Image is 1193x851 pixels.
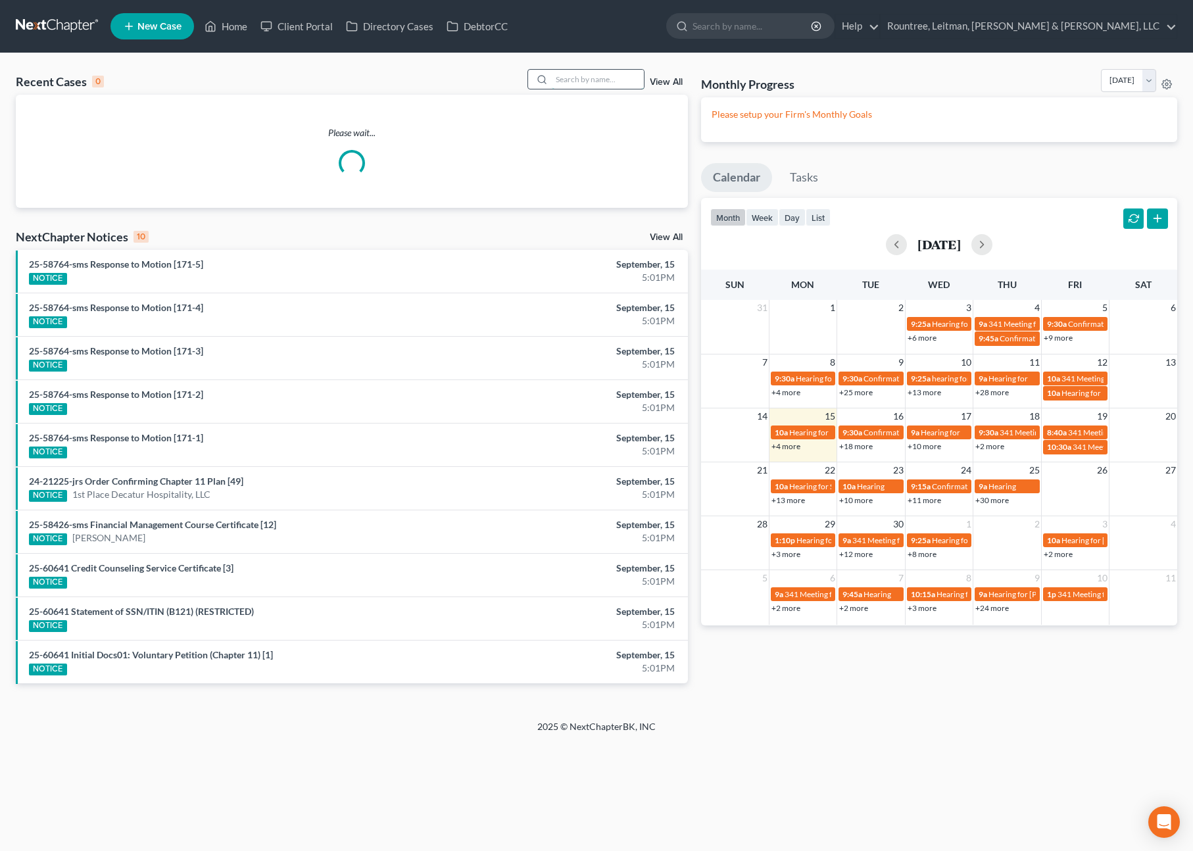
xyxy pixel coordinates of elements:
[29,403,67,415] div: NOTICE
[1047,388,1060,398] span: 10a
[835,14,879,38] a: Help
[468,358,675,371] div: 5:01PM
[771,441,800,451] a: +4 more
[1061,388,1101,398] span: Hearing for
[789,481,992,491] span: Hearing for Seyria [PERSON_NAME] and [PERSON_NAME]
[29,302,203,313] a: 25-58764-sms Response to Motion [171-4]
[468,445,675,458] div: 5:01PM
[468,662,675,675] div: 5:01PM
[468,431,675,445] div: September, 15
[775,481,788,491] span: 10a
[911,589,935,599] span: 10:15a
[468,401,675,414] div: 5:01PM
[1169,300,1177,316] span: 6
[468,488,675,501] div: 5:01PM
[791,279,814,290] span: Mon
[710,208,746,226] button: month
[908,549,937,559] a: +8 more
[842,374,862,383] span: 9:30a
[1058,589,1113,599] span: 341 Meeting for
[988,374,1028,383] span: Hearing for
[29,562,233,573] a: 25-60641 Credit Counseling Service Certificate [3]
[911,374,931,383] span: 9:25a
[928,279,950,290] span: Wed
[975,603,1009,613] a: +24 more
[468,648,675,662] div: September, 15
[1068,427,1123,437] span: 341 Meeting for
[468,605,675,618] div: September, 15
[789,427,829,437] span: Hearing for
[960,354,973,370] span: 10
[960,408,973,424] span: 17
[908,387,941,397] a: +13 more
[864,374,1031,383] span: Confirmation Hearing for [PERSON_NAME] Bass
[852,535,908,545] span: 341 Meeting for
[897,570,905,586] span: 7
[756,408,769,424] span: 14
[975,441,1004,451] a: +2 more
[1047,442,1071,452] span: 10:30a
[761,354,769,370] span: 7
[862,279,879,290] span: Tue
[693,14,813,38] input: Search by name...
[650,233,683,242] a: View All
[1044,333,1073,343] a: +9 more
[778,163,830,192] a: Tasks
[1169,516,1177,532] span: 4
[468,388,675,401] div: September, 15
[892,408,905,424] span: 16
[254,14,339,38] a: Client Portal
[796,374,835,383] span: Hearing for
[932,319,971,329] span: Hearing for
[29,447,67,458] div: NOTICE
[1101,300,1109,316] span: 5
[932,535,1035,545] span: Hearing for [PERSON_NAME]
[1047,374,1060,383] span: 10a
[839,603,868,613] a: +2 more
[1000,333,1075,343] span: Confirmation Hearing
[892,516,905,532] span: 30
[975,495,1009,505] a: +30 more
[1135,279,1152,290] span: Sat
[771,603,800,613] a: +2 more
[468,345,675,358] div: September, 15
[468,475,675,488] div: September, 15
[897,354,905,370] span: 9
[979,481,987,491] span: 9a
[72,488,210,501] a: 1st Place Decatur Hospitality, LLC
[761,570,769,586] span: 5
[29,432,203,443] a: 25-58764-sms Response to Motion [171-1]
[960,462,973,478] span: 24
[908,603,937,613] a: +3 more
[864,427,1014,437] span: Confirmation Hearing for [PERSON_NAME]
[1073,442,1191,452] span: 341 Meeting for [PERSON_NAME]
[29,606,254,617] a: 25-60641 Statement of SSN/ITIN (B121) (RESTRICTED)
[1164,462,1177,478] span: 27
[725,279,744,290] span: Sun
[468,258,675,271] div: September, 15
[988,589,1091,599] span: Hearing for [PERSON_NAME]
[979,589,987,599] span: 9a
[785,589,840,599] span: 341 Meeting for
[468,271,675,284] div: 5:01PM
[712,108,1167,121] p: Please setup your Firm's Monthly Goals
[1164,408,1177,424] span: 20
[911,427,919,437] span: 9a
[29,345,203,356] a: 25-58764-sms Response to Motion [171-3]
[908,495,941,505] a: +11 more
[1164,570,1177,586] span: 11
[775,589,783,599] span: 9a
[134,231,149,243] div: 10
[771,549,800,559] a: +3 more
[468,562,675,575] div: September, 15
[29,475,243,487] a: 24-21225-jrs Order Confirming Chapter 11 Plan [49]
[92,76,104,87] div: 0
[965,516,973,532] span: 1
[979,319,987,329] span: 9a
[552,70,644,89] input: Search by name...
[29,664,67,675] div: NOTICE
[771,387,800,397] a: +4 more
[829,300,837,316] span: 1
[1033,570,1041,586] span: 9
[29,360,67,372] div: NOTICE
